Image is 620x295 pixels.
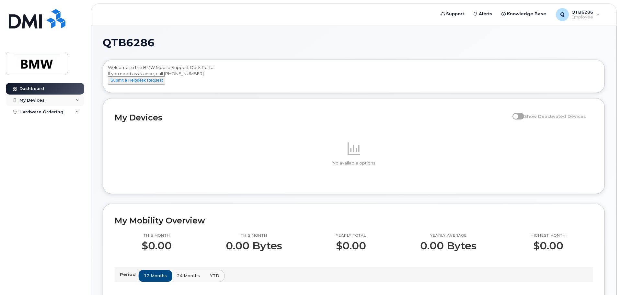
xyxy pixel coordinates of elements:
h2: My Devices [115,113,509,122]
p: $0.00 [142,240,172,252]
a: Submit a Helpdesk Request [108,77,165,83]
p: $0.00 [531,240,566,252]
span: Show Deactivated Devices [524,114,586,119]
p: Period [120,271,138,278]
p: $0.00 [336,240,366,252]
div: Welcome to the BMW Mobile Support Desk Portal If you need assistance, call [PHONE_NUMBER]. [108,64,600,90]
p: This month [226,233,282,238]
iframe: Messenger Launcher [592,267,615,290]
h2: My Mobility Overview [115,216,593,225]
p: 0.00 Bytes [420,240,476,252]
input: Show Deactivated Devices [512,110,518,115]
p: Yearly average [420,233,476,238]
span: QTB6286 [103,38,155,48]
p: Highest month [531,233,566,238]
p: No available options [115,160,593,166]
span: 24 months [177,273,200,279]
p: 0.00 Bytes [226,240,282,252]
p: Yearly total [336,233,366,238]
p: This month [142,233,172,238]
button: Submit a Helpdesk Request [108,76,165,85]
span: YTD [210,273,219,279]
